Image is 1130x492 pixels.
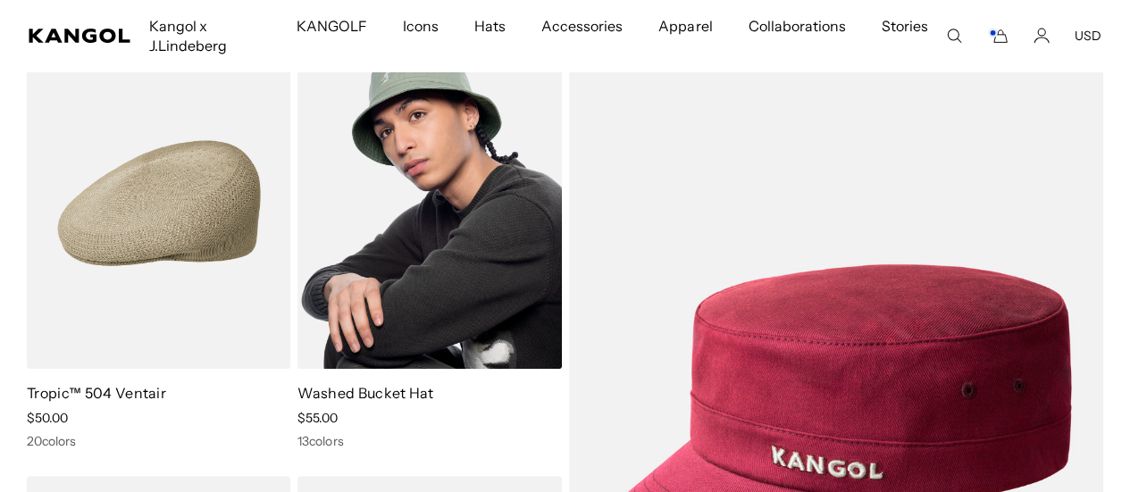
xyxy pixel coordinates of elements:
span: $55.00 [297,410,338,426]
a: Tropic™ 504 Ventair [27,384,166,402]
a: Washed Bucket Hat [297,384,433,402]
a: Account [1034,28,1050,44]
button: Cart [987,28,1009,44]
div: 20 colors [27,433,290,449]
button: USD [1075,28,1101,44]
div: 13 colors [297,433,561,449]
a: Kangol [29,29,131,43]
span: $50.00 [27,410,68,426]
summary: Search here [946,28,962,44]
img: Washed Bucket Hat [297,38,561,369]
img: Tropic™ 504 Ventair [27,38,290,369]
